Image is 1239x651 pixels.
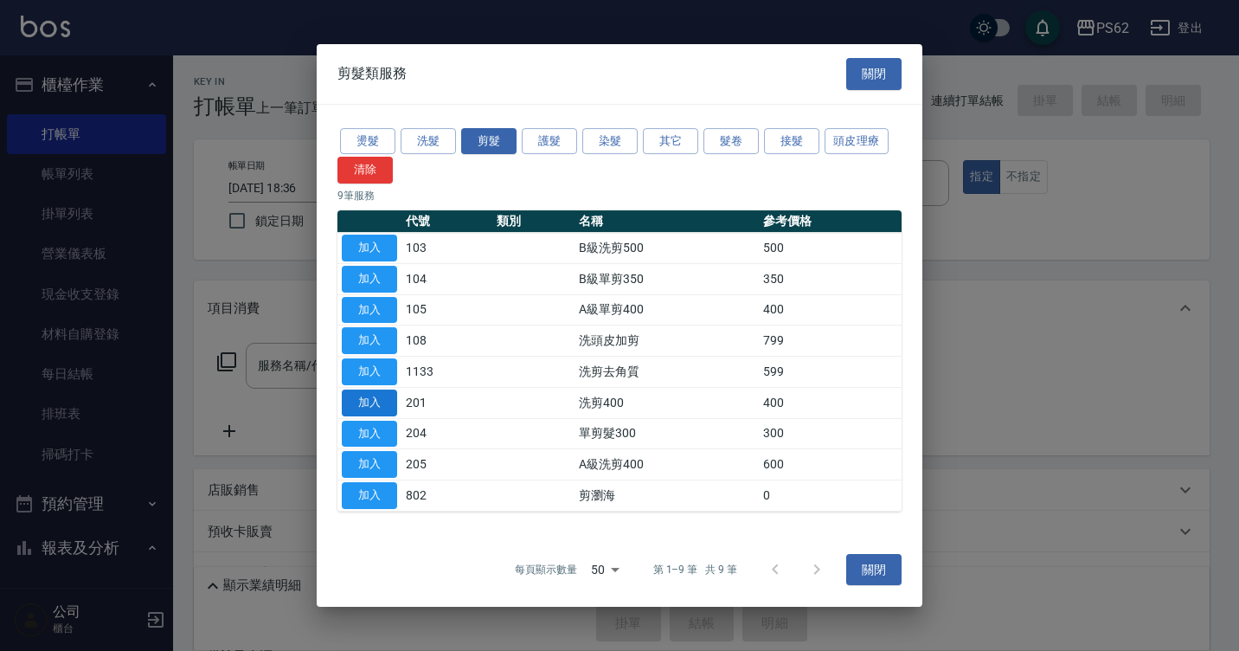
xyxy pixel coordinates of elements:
button: 其它 [643,128,698,155]
th: 代號 [401,210,492,233]
td: 洗頭皮加剪 [575,325,759,357]
p: 每頁顯示數量 [515,562,577,577]
span: 剪髮類服務 [337,65,407,82]
td: 205 [401,449,492,480]
button: 護髮 [522,128,577,155]
button: 頭皮理療 [825,128,889,155]
button: 加入 [342,482,397,509]
td: B級單剪350 [575,263,759,294]
td: 300 [759,418,902,449]
td: 105 [401,294,492,325]
td: 108 [401,325,492,357]
th: 名稱 [575,210,759,233]
td: A級洗剪400 [575,449,759,480]
td: 103 [401,233,492,264]
td: 600 [759,449,902,480]
td: 204 [401,418,492,449]
button: 加入 [342,327,397,354]
button: 剪髮 [461,128,517,155]
th: 類別 [492,210,575,233]
button: 加入 [342,421,397,448]
td: 單剪髮300 [575,418,759,449]
td: 400 [759,387,902,418]
td: 799 [759,325,902,357]
td: 350 [759,263,902,294]
td: 802 [401,480,492,512]
button: 染髮 [582,128,638,155]
td: 洗剪400 [575,387,759,418]
p: 第 1–9 筆 共 9 筆 [653,562,737,577]
th: 參考價格 [759,210,902,233]
button: 加入 [342,358,397,385]
td: 400 [759,294,902,325]
td: 剪瀏海 [575,480,759,512]
button: 加入 [342,451,397,478]
p: 9 筆服務 [337,188,902,203]
td: 104 [401,263,492,294]
button: 燙髮 [340,128,395,155]
td: 0 [759,480,902,512]
button: 洗髮 [401,128,456,155]
td: 1133 [401,357,492,388]
button: 加入 [342,266,397,293]
button: 髮卷 [703,128,759,155]
button: 加入 [342,235,397,261]
td: 500 [759,233,902,264]
td: B級洗剪500 [575,233,759,264]
div: 50 [584,546,626,593]
button: 加入 [342,297,397,324]
button: 清除 [337,157,393,184]
button: 關閉 [846,58,902,90]
button: 接髮 [764,128,819,155]
button: 加入 [342,390,397,416]
td: 599 [759,357,902,388]
td: A級單剪400 [575,294,759,325]
td: 201 [401,387,492,418]
td: 洗剪去角質 [575,357,759,388]
button: 關閉 [846,554,902,586]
